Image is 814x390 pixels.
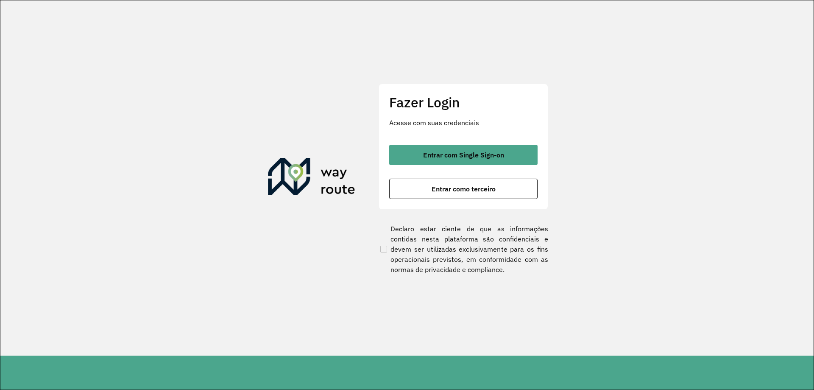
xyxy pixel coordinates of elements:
label: Declaro estar ciente de que as informações contidas nesta plataforma são confidenciais e devem se... [379,224,548,275]
button: button [389,145,538,165]
p: Acesse com suas credenciais [389,118,538,128]
button: button [389,179,538,199]
span: Entrar como terceiro [432,185,496,192]
h2: Fazer Login [389,94,538,110]
span: Entrar com Single Sign-on [423,152,504,158]
img: Roteirizador AmbevTech [268,158,355,199]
